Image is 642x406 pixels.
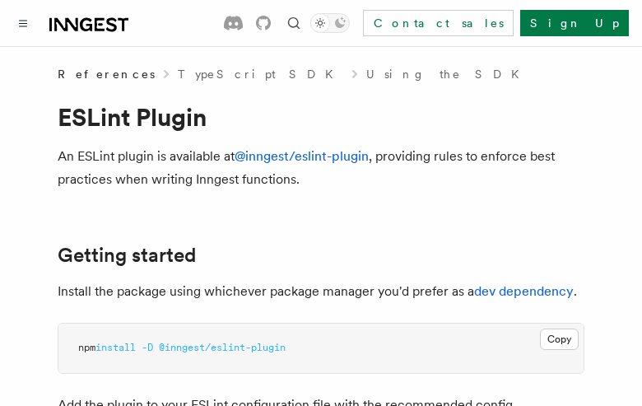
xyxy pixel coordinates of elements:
[58,66,155,82] span: References
[58,244,196,267] a: Getting started
[95,342,136,353] span: install
[520,10,629,36] a: Sign Up
[58,145,584,191] p: An ESLint plugin is available at , providing rules to enforce best practices when writing Inngest...
[366,66,529,82] a: Using the SDK
[159,342,286,353] span: @inngest/eslint-plugin
[474,283,574,299] a: dev dependency
[13,13,33,33] button: Toggle navigation
[540,329,579,350] button: Copy
[58,102,584,132] h1: ESLint Plugin
[78,342,95,353] span: npm
[363,10,514,36] a: Contact sales
[310,13,350,33] button: Toggle dark mode
[142,342,153,353] span: -D
[235,148,369,164] a: @inngest/eslint-plugin
[58,280,584,303] p: Install the package using whichever package manager you'd prefer as a .
[284,13,304,33] button: Find something...
[178,66,343,82] a: TypeScript SDK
